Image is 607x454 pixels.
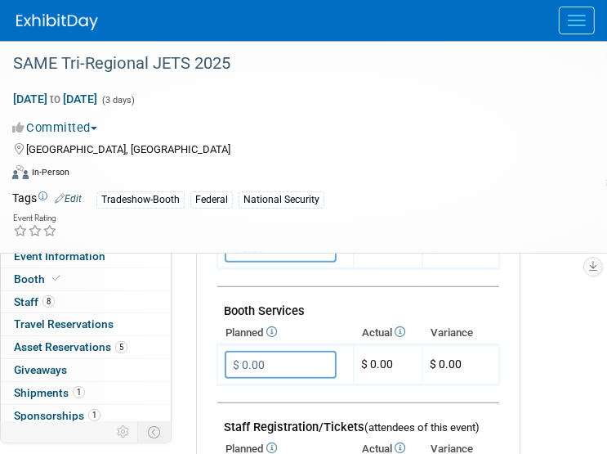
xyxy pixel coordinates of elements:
[16,14,98,30] img: ExhibitDay
[115,341,127,353] span: 5
[354,345,422,385] td: $ 0.00
[14,317,114,330] span: Travel Reservations
[47,92,63,106] span: to
[1,336,171,358] a: Asset Reservations5
[7,49,574,79] div: SAME Tri-Regional JETS 2025
[217,403,499,438] td: Staff Registration/Tickets
[354,321,422,344] th: Actual
[422,321,499,344] th: Variance
[100,95,135,106] span: (3 days)
[14,272,64,285] span: Booth
[1,313,171,335] a: Travel Reservations
[1,268,171,290] a: Booth
[55,193,82,205] a: Edit
[138,421,172,443] td: Toggle Event Tabs
[31,166,69,178] div: In-Person
[13,214,57,223] div: Event Rating
[96,191,185,209] div: Tradeshow-Booth
[430,357,462,371] span: $ 0.00
[1,359,171,381] a: Giveaways
[364,421,480,434] span: (attendees of this event)
[1,245,171,267] a: Event Information
[12,190,82,209] td: Tags
[12,92,98,106] span: [DATE] [DATE]
[217,321,354,344] th: Planned
[14,386,85,399] span: Shipments
[42,295,55,308] span: 8
[109,421,138,443] td: Personalize Event Tab Strip
[14,363,67,376] span: Giveaways
[190,191,233,209] div: Federal
[12,163,574,187] div: Event Format
[14,295,55,308] span: Staff
[14,340,127,353] span: Asset Reservations
[12,119,104,137] button: Committed
[26,143,230,155] span: [GEOGRAPHIC_DATA], [GEOGRAPHIC_DATA]
[1,291,171,313] a: Staff8
[217,287,499,322] td: Booth Services
[52,274,60,283] i: Booth reservation complete
[12,165,29,178] img: Format-Inperson.png
[239,191,324,209] div: National Security
[88,409,100,421] span: 1
[14,409,100,422] span: Sponsorships
[1,405,171,427] a: Sponsorships1
[14,249,105,263] span: Event Information
[73,386,85,398] span: 1
[1,382,171,404] a: Shipments1
[559,7,595,34] button: Menu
